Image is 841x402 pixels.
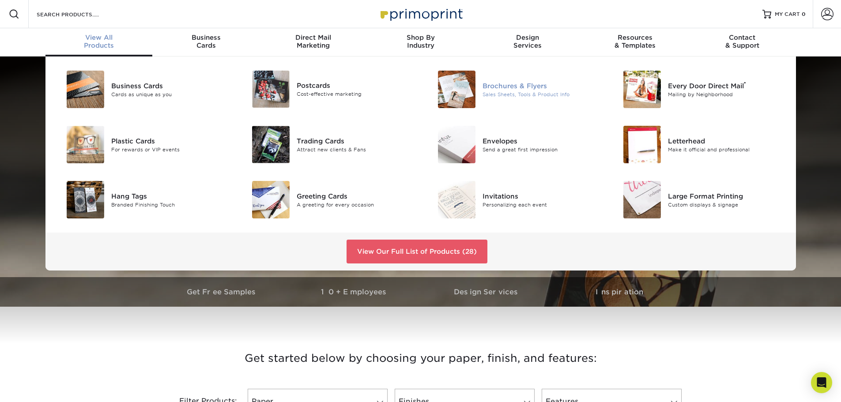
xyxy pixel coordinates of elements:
[438,126,475,163] img: Envelopes
[260,34,367,49] div: Marketing
[483,136,600,146] div: Envelopes
[474,28,581,56] a: DesignServices
[811,372,832,393] div: Open Intercom Messenger
[297,201,414,208] div: A greeting for every occasion
[483,81,600,90] div: Brochures & Flyers
[252,126,290,163] img: Trading Cards
[744,81,746,87] sup: ®
[67,181,104,218] img: Hang Tags
[367,34,474,41] span: Shop By
[613,177,785,222] a: Large Format Printing Large Format Printing Custom displays & signage
[162,338,679,378] h3: Get started below by choosing your paper, finish, and features:
[152,28,260,56] a: BusinessCards
[45,34,153,49] div: Products
[668,191,785,201] div: Large Format Printing
[45,34,153,41] span: View All
[668,81,785,90] div: Every Door Direct Mail
[56,67,229,112] a: Business Cards Business Cards Cards as unique as you
[668,201,785,208] div: Custom displays & signage
[427,67,600,112] a: Brochures & Flyers Brochures & Flyers Sales Sheets, Tools & Product Info
[152,34,260,41] span: Business
[623,71,661,108] img: Every Door Direct Mail
[689,28,796,56] a: Contact& Support
[623,126,661,163] img: Letterhead
[581,28,689,56] a: Resources& Templates
[67,71,104,108] img: Business Cards
[483,201,600,208] div: Personalizing each event
[613,67,785,112] a: Every Door Direct Mail Every Door Direct Mail® Mailing by Neighborhood
[297,81,414,90] div: Postcards
[241,67,414,111] a: Postcards Postcards Cost-effective marketing
[56,177,229,222] a: Hang Tags Hang Tags Branded Finishing Touch
[152,34,260,49] div: Cards
[438,181,475,218] img: Invitations
[623,181,661,218] img: Large Format Printing
[67,126,104,163] img: Plastic Cards
[483,90,600,98] div: Sales Sheets, Tools & Product Info
[438,71,475,108] img: Brochures & Flyers
[297,146,414,153] div: Attract new clients & Fans
[689,34,796,49] div: & Support
[260,28,367,56] a: Direct MailMarketing
[111,136,228,146] div: Plastic Cards
[668,146,785,153] div: Make it official and professional
[111,90,228,98] div: Cards as unique as you
[367,34,474,49] div: Industry
[474,34,581,41] span: Design
[252,181,290,218] img: Greeting Cards
[111,146,228,153] div: For rewards or VIP events
[367,28,474,56] a: Shop ByIndustry
[668,136,785,146] div: Letterhead
[668,90,785,98] div: Mailing by Neighborhood
[241,177,414,222] a: Greeting Cards Greeting Cards A greeting for every occasion
[474,34,581,49] div: Services
[111,201,228,208] div: Branded Finishing Touch
[377,4,465,23] img: Primoprint
[613,122,785,167] a: Letterhead Letterhead Make it official and professional
[241,122,414,167] a: Trading Cards Trading Cards Attract new clients & Fans
[297,191,414,201] div: Greeting Cards
[581,34,689,49] div: & Templates
[111,81,228,90] div: Business Cards
[111,191,228,201] div: Hang Tags
[347,240,487,263] a: View Our Full List of Products (28)
[297,136,414,146] div: Trading Cards
[581,34,689,41] span: Resources
[297,90,414,98] div: Cost-effective marketing
[483,146,600,153] div: Send a great first impression
[36,9,122,19] input: SEARCH PRODUCTS.....
[802,11,806,17] span: 0
[260,34,367,41] span: Direct Mail
[775,11,800,18] span: MY CART
[689,34,796,41] span: Contact
[427,177,600,222] a: Invitations Invitations Personalizing each event
[252,71,290,108] img: Postcards
[45,28,153,56] a: View AllProducts
[427,122,600,167] a: Envelopes Envelopes Send a great first impression
[483,191,600,201] div: Invitations
[56,122,229,167] a: Plastic Cards Plastic Cards For rewards or VIP events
